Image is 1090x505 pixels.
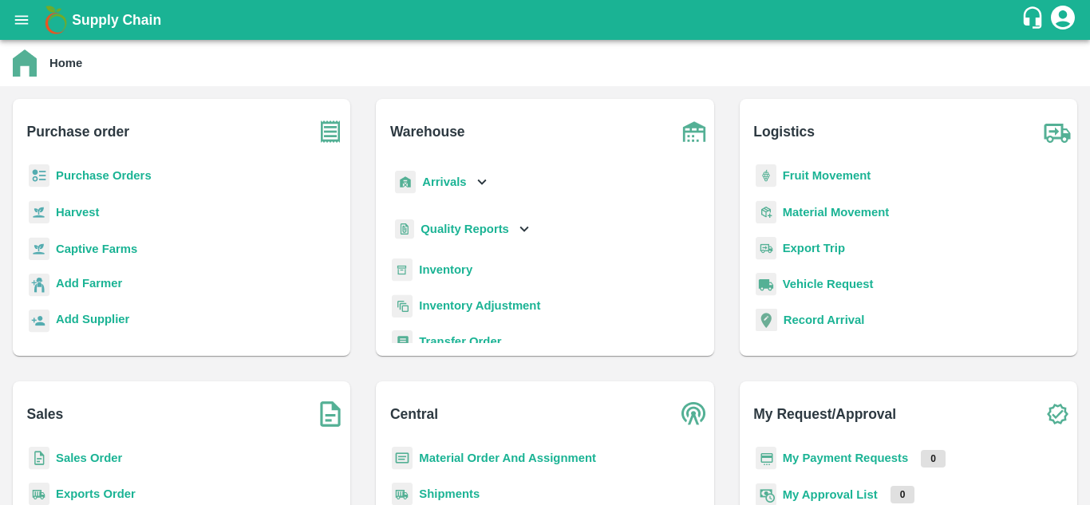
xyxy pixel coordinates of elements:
[56,169,152,182] a: Purchase Orders
[756,200,776,224] img: material
[56,243,137,255] a: Captive Farms
[753,120,815,143] b: Logistics
[891,486,915,503] p: 0
[392,294,413,318] img: inventory
[392,330,413,353] img: whTransfer
[392,258,413,282] img: whInventory
[419,335,501,348] a: Transfer Order
[421,223,509,235] b: Quality Reports
[29,164,49,187] img: reciept
[921,450,946,468] p: 0
[756,164,776,187] img: fruit
[422,176,466,188] b: Arrivals
[310,394,350,434] img: soSales
[390,403,438,425] b: Central
[783,452,909,464] a: My Payment Requests
[783,242,845,254] a: Export Trip
[56,274,122,296] a: Add Farmer
[756,273,776,296] img: vehicle
[419,299,540,312] a: Inventory Adjustment
[1021,6,1049,34] div: customer-support
[756,237,776,260] img: delivery
[392,164,491,200] div: Arrivals
[1037,112,1077,152] img: truck
[756,447,776,470] img: payment
[29,310,49,333] img: supplier
[753,403,896,425] b: My Request/Approval
[419,263,472,276] a: Inventory
[1049,3,1077,37] div: account of current user
[40,4,72,36] img: logo
[674,112,714,152] img: warehouse
[419,452,596,464] a: Material Order And Assignment
[395,171,416,194] img: whArrival
[784,314,865,326] a: Record Arrival
[783,488,878,501] a: My Approval List
[56,452,122,464] a: Sales Order
[756,309,777,331] img: recordArrival
[29,447,49,470] img: sales
[29,237,49,261] img: harvest
[310,112,350,152] img: purchase
[56,206,99,219] a: Harvest
[56,313,129,325] b: Add Supplier
[56,310,129,332] a: Add Supplier
[49,57,82,69] b: Home
[1037,394,1077,434] img: check
[390,120,465,143] b: Warehouse
[419,487,480,500] a: Shipments
[395,219,414,239] img: qualityReport
[392,213,533,246] div: Quality Reports
[783,278,874,290] a: Vehicle Request
[783,206,890,219] a: Material Movement
[56,487,136,500] a: Exports Order
[72,9,1021,31] a: Supply Chain
[392,447,413,470] img: centralMaterial
[13,49,37,77] img: home
[56,277,122,290] b: Add Farmer
[27,403,64,425] b: Sales
[72,12,161,28] b: Supply Chain
[29,274,49,297] img: farmer
[674,394,714,434] img: central
[27,120,129,143] b: Purchase order
[783,169,871,182] a: Fruit Movement
[29,200,49,224] img: harvest
[3,2,40,38] button: open drawer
